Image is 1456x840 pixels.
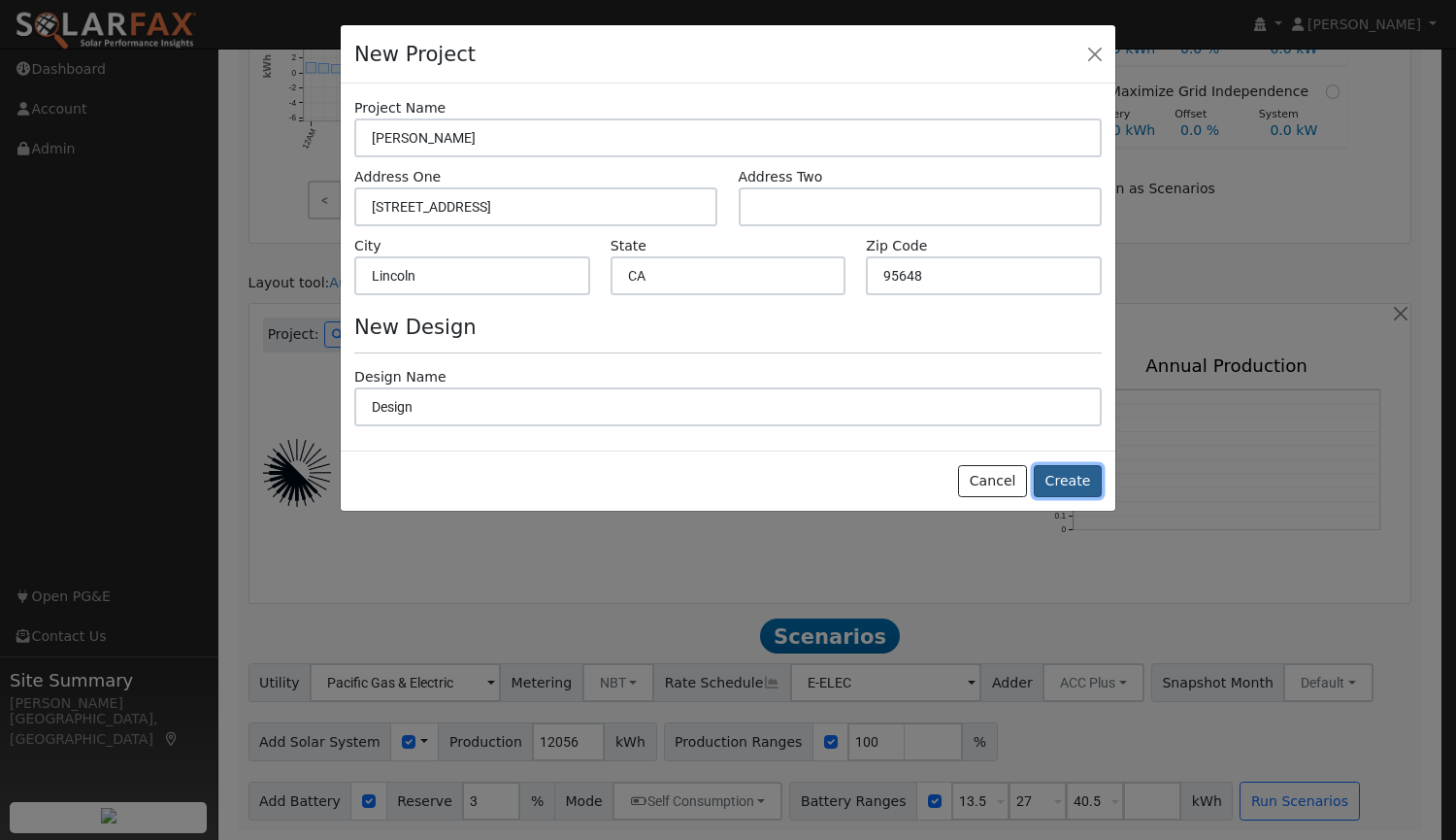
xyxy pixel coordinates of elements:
[354,167,441,187] label: Address One
[354,39,476,70] h4: New Project
[1034,465,1102,498] button: Create
[611,236,646,256] label: State
[354,98,446,118] label: Project Name
[354,367,447,387] label: Design Name
[354,236,381,256] label: City
[739,167,823,187] label: Address Two
[958,465,1027,498] button: Cancel
[866,236,927,256] label: Zip Code
[354,315,1102,339] h4: New Design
